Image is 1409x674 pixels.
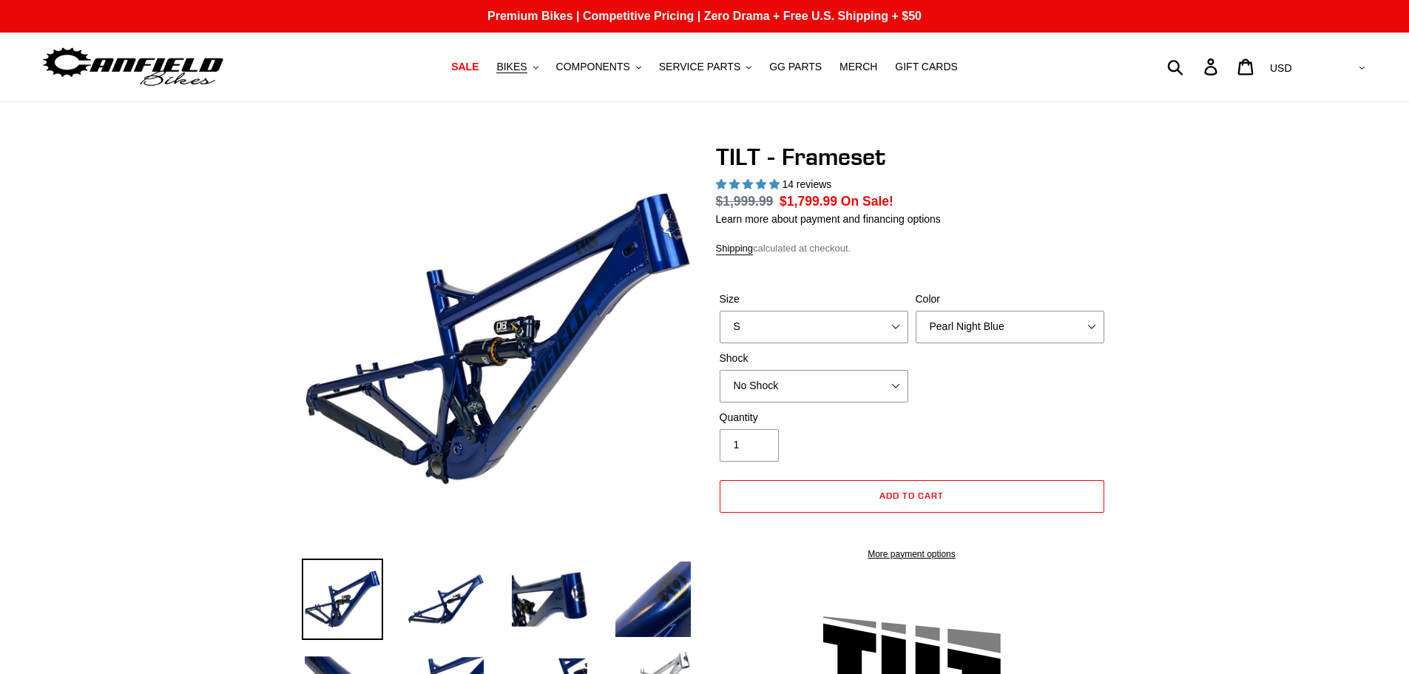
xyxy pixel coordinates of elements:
span: Add to cart [879,490,944,501]
span: On Sale! [841,192,893,211]
h1: TILT - Frameset [716,143,1108,171]
a: MERCH [832,57,885,77]
label: Quantity [720,410,908,425]
label: Color [916,291,1104,307]
a: GIFT CARDS [888,57,965,77]
span: $1,799.99 [780,194,837,209]
label: Size [720,291,908,307]
img: Load image into Gallery viewer, TILT - Frameset [405,559,487,640]
span: MERCH [839,61,877,73]
img: Load image into Gallery viewer, TILT - Frameset [509,559,590,640]
button: COMPONENTS [549,57,649,77]
img: Canfield Bikes [41,44,226,90]
img: TILT - Frameset [305,146,691,532]
input: Search [1175,50,1213,83]
img: Load image into Gallery viewer, TILT - Frameset [612,559,694,640]
span: BIKES [496,61,527,73]
span: 5.00 stars [716,178,783,190]
span: COMPONENTS [556,61,630,73]
a: Shipping [716,243,754,255]
a: GG PARTS [762,57,829,77]
button: BIKES [489,57,545,77]
a: SALE [444,57,486,77]
div: calculated at checkout. [716,241,1108,256]
span: SALE [451,61,479,73]
button: Add to cart [720,480,1104,513]
button: SERVICE PARTS [652,57,759,77]
s: $1,999.99 [716,194,774,209]
a: Learn more about payment and financing options [716,213,941,225]
a: More payment options [720,547,1104,561]
label: Shock [720,351,908,366]
img: Load image into Gallery viewer, TILT - Frameset [302,559,383,640]
span: SERVICE PARTS [659,61,740,73]
span: GG PARTS [769,61,822,73]
span: GIFT CARDS [895,61,958,73]
span: 14 reviews [782,178,831,190]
